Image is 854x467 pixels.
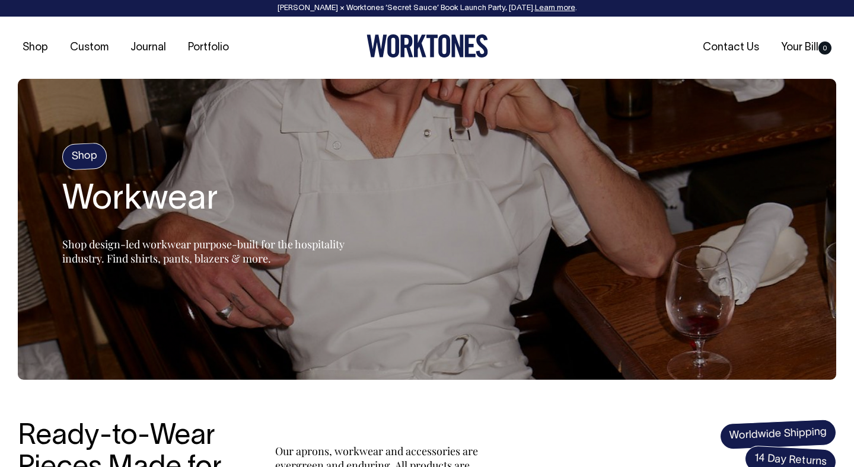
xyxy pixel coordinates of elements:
a: Portfolio [183,38,234,57]
span: Worldwide Shipping [719,419,837,450]
h4: Shop [62,143,107,171]
div: [PERSON_NAME] × Worktones ‘Secret Sauce’ Book Launch Party, [DATE]. . [12,4,842,12]
a: Journal [126,38,171,57]
a: Contact Us [698,38,764,57]
a: Learn more [535,5,575,12]
a: Custom [65,38,113,57]
span: 0 [818,41,831,55]
h2: Workwear [62,181,359,219]
span: Shop design-led workwear purpose-built for the hospitality industry. Find shirts, pants, blazers ... [62,237,345,266]
a: Shop [18,38,53,57]
a: Your Bill0 [776,38,836,57]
